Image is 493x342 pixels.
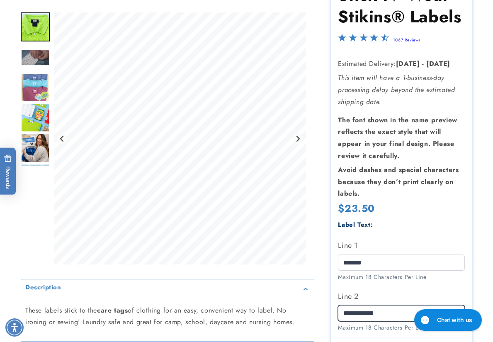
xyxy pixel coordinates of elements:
button: Next slide [292,133,304,144]
strong: The font shown in the name preview reflects the exact style that will appear in your final design... [338,115,457,160]
summary: Description [21,279,314,298]
em: This item will have a 1-business-day processing delay beyond the estimated shipping date. [338,73,455,107]
img: Stick N' Wear® Labels - Label Land [21,12,50,41]
p: Estimated Delivery: [338,58,465,70]
img: Stick N' Wear® Labels - Label Land [21,133,50,163]
span: 4.7-star overall rating [338,36,389,45]
p: These labels stick to the of clothing for an easy, convenient way to label. No ironing or sewing!... [25,305,310,329]
strong: care tags [97,306,128,315]
div: Go to slide 2 [21,12,50,41]
iframe: Gorgias live chat messenger [410,306,485,334]
strong: Avoid dashes and special characters because they don’t print clearly on labels. [338,165,459,199]
div: Go to slide 5 [21,103,50,132]
div: Go to slide 7 [21,164,50,193]
img: Stick N' Wear® Labels - Label Land [21,73,50,102]
img: null [21,49,50,65]
div: Accessibility Menu [5,318,24,337]
img: Stick N' Wear® Labels - Label Land [21,103,50,132]
div: Maximum 18 Characters Per Line [338,323,465,332]
a: 1067 Reviews - open in a new tab [393,37,420,43]
span: Rewards [4,154,12,189]
div: Go to slide 4 [21,73,50,102]
div: Maximum 18 Characters Per Line [338,273,465,281]
div: Go to slide 6 [21,133,50,163]
strong: - [422,59,424,68]
label: Line 2 [338,290,465,303]
label: Line 1 [338,239,465,252]
button: Previous slide [57,133,68,144]
strong: [DATE] [426,59,450,68]
strong: [DATE] [396,59,420,68]
h2: Description [25,284,61,292]
label: Label Text: [338,220,373,229]
span: $23.50 [338,201,375,216]
img: Stick N' Wear® Labels - Label Land [21,164,50,193]
div: Go to slide 3 [21,43,50,72]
